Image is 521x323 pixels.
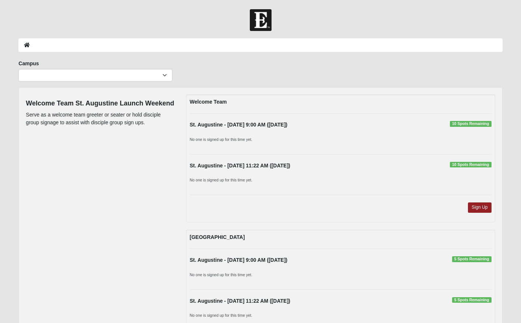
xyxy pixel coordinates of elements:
[18,60,39,67] label: Campus
[190,178,252,182] small: No one is signed up for this time yet.
[26,100,175,108] h4: Welcome Team St. Augustine Launch Weekend
[190,99,227,105] strong: Welcome Team
[450,162,492,168] span: 10 Spots Remaining
[250,9,272,31] img: Church of Eleven22 Logo
[190,122,287,128] strong: St. Augustine - [DATE] 9:00 AM ([DATE])
[452,297,492,303] span: 5 Spots Remaining
[190,313,252,317] small: No one is signed up for this time yet.
[190,234,245,240] strong: [GEOGRAPHIC_DATA]
[190,272,252,277] small: No one is signed up for this time yet.
[190,163,290,169] strong: St. Augustine - [DATE] 11:22 AM ([DATE])
[450,121,492,127] span: 10 Spots Remaining
[190,257,287,263] strong: St. Augustine - [DATE] 9:00 AM ([DATE])
[26,111,175,126] p: Serve as a welcome team greeter or seater or hold disciple group signage to assist with disciple ...
[190,298,290,304] strong: St. Augustine - [DATE] 11:22 AM ([DATE])
[468,202,492,212] a: Sign Up
[190,137,252,142] small: No one is signed up for this time yet.
[452,256,492,262] span: 5 Spots Remaining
